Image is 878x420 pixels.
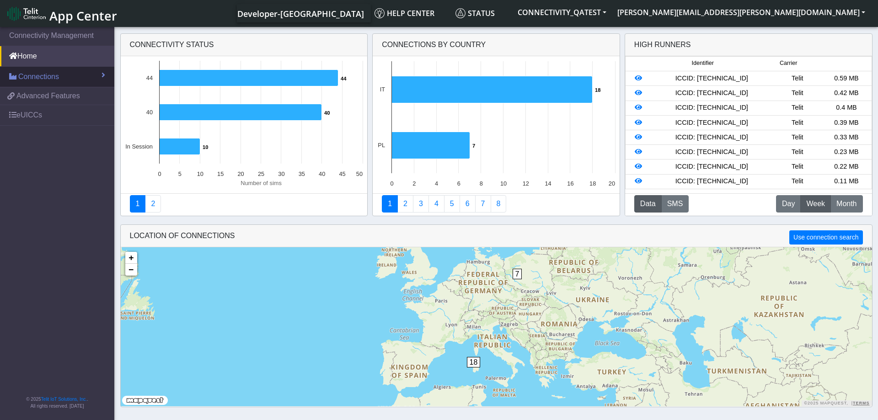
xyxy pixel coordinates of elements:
button: Data [634,195,662,213]
a: Connectivity status [130,195,146,213]
div: Telit [773,118,822,128]
text: 0 [390,180,393,187]
img: knowledge.svg [375,8,385,18]
a: Zoom in [125,252,137,264]
div: 0.23 MB [822,147,871,157]
div: 0.59 MB [822,74,871,84]
text: 10 [197,170,203,177]
text: 12 [523,180,529,187]
text: 40 [319,170,325,177]
div: Telit [773,162,822,172]
span: App Center [49,7,117,24]
text: 2 [412,180,416,187]
button: Day [776,195,801,213]
text: Number of sims [241,180,282,186]
text: 14 [545,180,551,187]
a: 14 Days Trend [460,195,476,213]
span: Advanced Features [16,90,80,101]
div: Telit [773,103,822,113]
span: Help center [375,8,434,18]
text: 18 [589,180,596,187]
text: IT [380,86,385,93]
text: 40 [324,110,330,116]
div: 0.42 MB [822,88,871,98]
span: Month [836,198,857,209]
span: Day [782,198,795,209]
div: Telit [773,147,822,157]
span: Carrier [780,59,797,68]
span: Developer-[GEOGRAPHIC_DATA] [237,8,364,19]
div: ICCID: [TECHNICAL_ID] [650,147,773,157]
text: 8 [480,180,483,187]
text: 16 [567,180,573,187]
button: Use connection search [789,230,862,245]
a: Telit IoT Solutions, Inc. [41,397,87,402]
button: Week [800,195,831,213]
div: ICCID: [TECHNICAL_ID] [650,118,773,128]
text: 7 [472,143,475,149]
span: Identifier [692,59,714,68]
div: ICCID: [TECHNICAL_ID] [650,133,773,143]
text: 45 [339,170,345,177]
a: Status [452,4,512,22]
div: Connectivity status [121,34,368,56]
div: Telit [773,176,822,186]
div: ICCID: [TECHNICAL_ID] [650,103,773,113]
text: 6 [457,180,460,187]
a: Help center [371,4,452,22]
span: 18 [467,357,481,367]
text: 18 [595,87,600,93]
div: 0.11 MB [822,176,871,186]
text: 5 [178,170,182,177]
button: SMS [661,195,689,213]
text: 25 [258,170,264,177]
span: 7 [513,269,522,279]
div: Telit [773,88,822,98]
text: 44 [146,74,153,81]
div: ©2025 MapQuest, | [802,400,872,406]
a: Connections By Carrier [428,195,444,213]
img: status.svg [455,8,466,18]
div: Connections By Country [373,34,620,56]
div: LOCATION OF CONNECTIONS [121,225,872,247]
button: [PERSON_NAME][EMAIL_ADDRESS][PERSON_NAME][DOMAIN_NAME] [612,4,871,21]
a: Zoom out [125,264,137,276]
div: ICCID: [TECHNICAL_ID] [650,88,773,98]
nav: Summary paging [130,195,359,213]
a: Zero Session [475,195,491,213]
div: 0.39 MB [822,118,871,128]
a: Not Connected for 30 days [491,195,507,213]
img: logo-telit-cinterion-gw-new.png [7,6,46,21]
a: Deployment status [145,195,161,213]
div: Telit [773,74,822,84]
a: Connections By Country [382,195,398,213]
a: Your current platform instance [237,4,364,22]
text: 15 [217,170,224,177]
a: Usage by Carrier [444,195,460,213]
span: Status [455,8,495,18]
text: 4 [435,180,438,187]
text: 44 [341,76,347,81]
a: Carrier [397,195,413,213]
nav: Summary paging [382,195,610,213]
text: In Session [125,143,153,150]
text: PL [378,142,385,149]
div: ICCID: [TECHNICAL_ID] [650,176,773,186]
a: Usage per Country [413,195,429,213]
div: 0.33 MB [822,133,871,143]
text: 40 [146,109,153,116]
div: ICCID: [TECHNICAL_ID] [650,162,773,172]
text: 35 [299,170,305,177]
text: 50 [356,170,363,177]
text: 0 [158,170,161,177]
button: Month [830,195,862,213]
span: Connections [18,71,59,82]
div: 0.4 MB [822,103,871,113]
button: CONNECTIVITY_QATEST [512,4,612,21]
div: ICCID: [TECHNICAL_ID] [650,74,773,84]
text: 20 [237,170,244,177]
div: Telit [773,133,822,143]
text: 10 [500,180,507,187]
span: Week [806,198,825,209]
div: 0.22 MB [822,162,871,172]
